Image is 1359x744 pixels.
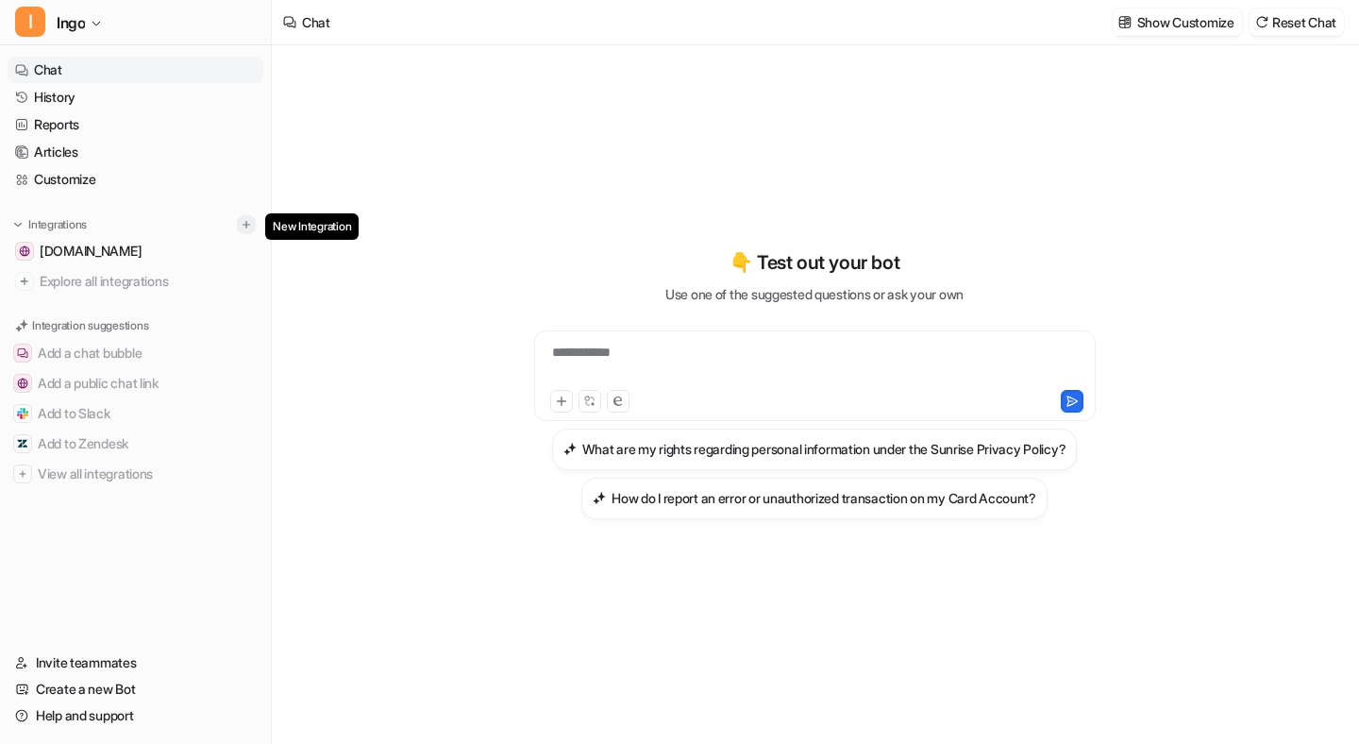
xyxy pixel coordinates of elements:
[8,238,263,264] a: app.ingomoney.com[DOMAIN_NAME]
[8,268,263,295] a: Explore all integrations
[17,408,28,419] img: Add to Slack
[730,248,899,277] p: 👇 Test out your bot
[563,442,577,456] img: What are my rights regarding personal information under the Sunrise Privacy Policy?
[240,218,253,231] img: menu_add.svg
[8,429,263,459] button: Add to ZendeskAdd to Zendesk
[17,468,28,480] img: View all integrations
[11,218,25,231] img: expand menu
[8,215,92,234] button: Integrations
[8,84,263,110] a: History
[552,429,1078,470] button: What are my rights regarding personal information under the Sunrise Privacy Policy?What are my ri...
[8,139,263,165] a: Articles
[17,438,28,449] img: Add to Zendesk
[1250,8,1344,36] button: Reset Chat
[28,217,87,232] p: Integrations
[581,478,1048,519] button: How do I report an error or unauthorized transaction on my Card Account?How do I report an error ...
[1137,12,1234,32] p: Show Customize
[8,650,263,676] a: Invite teammates
[612,488,1036,508] h3: How do I report an error or unauthorized transaction on my Card Account?
[302,12,330,32] div: Chat
[8,459,263,489] button: View all integrationsView all integrations
[17,347,28,359] img: Add a chat bubble
[582,439,1066,459] h3: What are my rights regarding personal information under the Sunrise Privacy Policy?
[8,702,263,729] a: Help and support
[32,317,148,334] p: Integration suggestions
[17,378,28,389] img: Add a public chat link
[8,57,263,83] a: Chat
[593,491,606,505] img: How do I report an error or unauthorized transaction on my Card Account?
[1255,15,1268,29] img: reset
[8,166,263,193] a: Customize
[8,368,263,398] button: Add a public chat linkAdd a public chat link
[8,338,263,368] button: Add a chat bubbleAdd a chat bubble
[1113,8,1242,36] button: Show Customize
[265,213,359,240] span: New Integration
[8,111,263,138] a: Reports
[57,9,85,36] span: Ingo
[15,272,34,291] img: explore all integrations
[8,398,263,429] button: Add to SlackAdd to Slack
[19,245,30,257] img: app.ingomoney.com
[40,242,142,261] span: [DOMAIN_NAME]
[665,284,964,304] p: Use one of the suggested questions or ask your own
[1118,15,1132,29] img: customize
[8,676,263,702] a: Create a new Bot
[15,7,45,37] span: I
[40,266,256,296] span: Explore all integrations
